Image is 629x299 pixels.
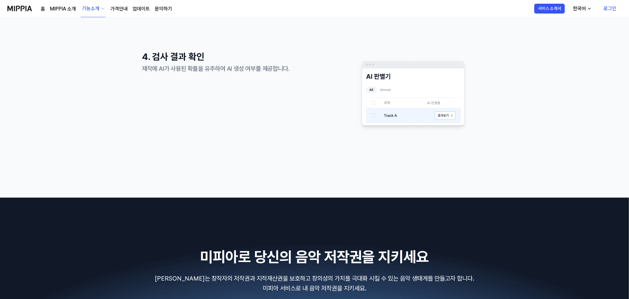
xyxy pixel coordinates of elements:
button: 서비스 소개서 [534,4,565,14]
a: 문의하기 [155,5,172,13]
button: 기능소개 [81,0,105,17]
a: 홈 [41,5,45,13]
p: [PERSON_NAME]는 창작자의 저작권과 지적재산권을 보호하고 창의성의 가치를 극대화 시킬 수 있는 음악 생태계를 만들고자 합니다. 미피아 서비스로 내 음악 저작권을 지키세요. [7,274,622,293]
div: 한국어 [572,5,587,12]
h1: 4. 검사 결과 확인 [142,50,290,64]
div: 기능소개 [81,5,101,12]
h2: 미피아로 당신의 음악 저작권을 지키세요 [7,247,622,268]
a: MIPPIA 소개 [50,5,76,13]
div: 제작에 AI가 사용된 확률을 유추하여 AI 생성 여부를 제공합니다. [142,64,290,74]
a: 가격안내 [110,5,128,13]
button: 한국어 [568,2,596,15]
a: 업데이트 [133,5,150,13]
img: 4. 검사 결과 확인 [339,55,487,132]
